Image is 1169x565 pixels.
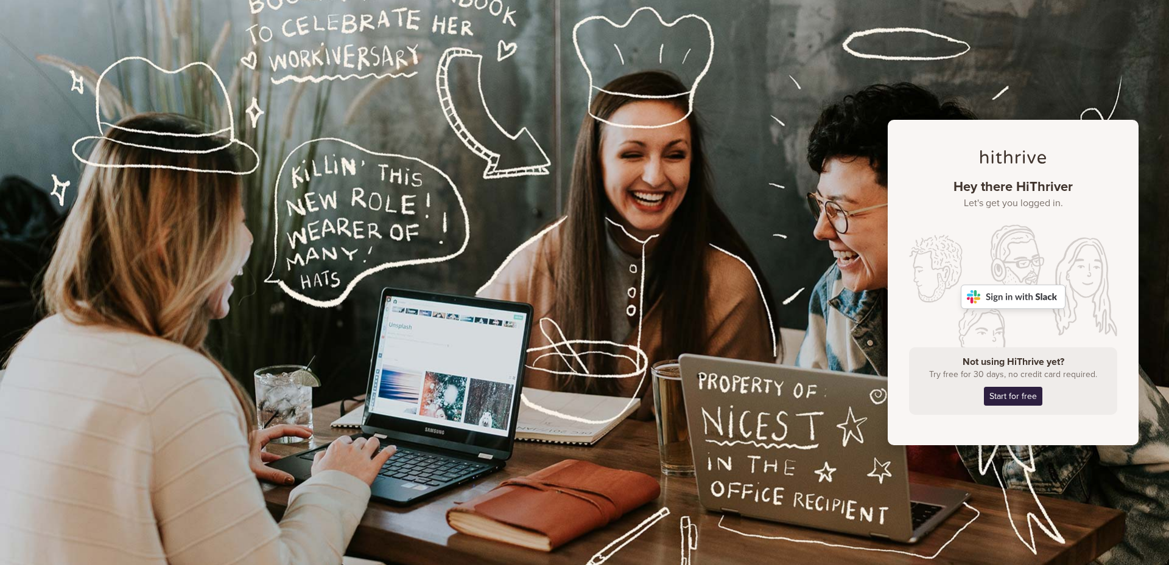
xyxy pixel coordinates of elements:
[961,285,1065,309] img: Sign in with Slack
[980,150,1046,164] img: hithrive-logo-dark.4eb238aa.svg
[918,356,1108,368] h4: Not using HiThrive yet?
[918,368,1108,381] p: Try free for 30 days, no credit card required.
[984,387,1042,406] a: Start for free
[909,198,1117,209] small: Let's get you logged in.
[909,179,1117,210] h1: Hey there HiThriver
